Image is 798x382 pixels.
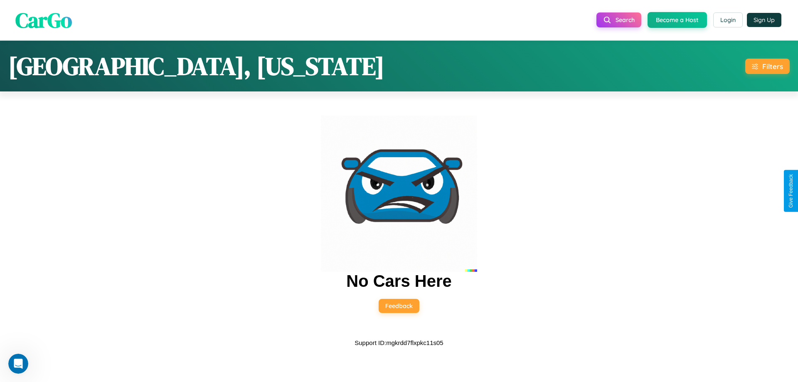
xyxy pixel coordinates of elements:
button: Login [713,12,743,27]
button: Filters [745,59,790,74]
button: Sign Up [747,13,781,27]
button: Feedback [379,299,419,313]
button: Become a Host [648,12,707,28]
h2: No Cars Here [346,272,451,291]
img: car [321,116,477,272]
iframe: Intercom live chat [8,354,28,374]
button: Search [596,12,641,27]
p: Support ID: mgkrdd7flxpkc11s05 [355,337,443,348]
span: Search [616,16,635,24]
div: Give Feedback [788,174,794,208]
span: CarGo [15,5,72,34]
h1: [GEOGRAPHIC_DATA], [US_STATE] [8,49,384,83]
div: Filters [762,62,783,71]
